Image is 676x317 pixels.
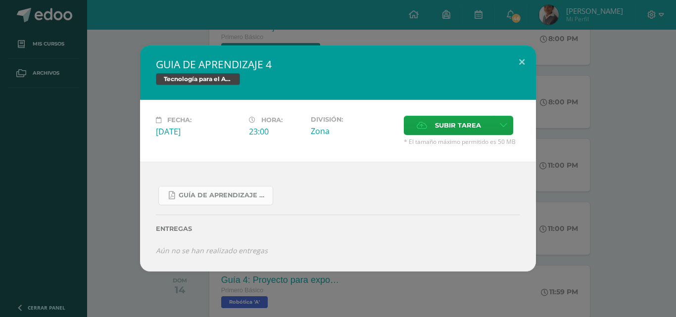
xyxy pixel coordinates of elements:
span: Guía De Aprendizaje 4.pdf [179,191,268,199]
label: Entregas [156,225,520,232]
h2: GUIA DE APRENDIZAJE 4 [156,57,520,71]
button: Close (Esc) [508,45,536,79]
div: Zona [311,126,396,136]
span: Fecha: [167,116,192,124]
span: Tecnología para el Aprendizaje y la Comunicación (Informática) [156,73,240,85]
span: Subir tarea [435,116,481,135]
i: Aún no se han realizado entregas [156,246,268,255]
span: Hora: [261,116,283,124]
span: * El tamaño máximo permitido es 50 MB [404,137,520,146]
div: 23:00 [249,126,303,137]
a: Guía De Aprendizaje 4.pdf [158,186,273,205]
div: [DATE] [156,126,241,137]
label: División: [311,116,396,123]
